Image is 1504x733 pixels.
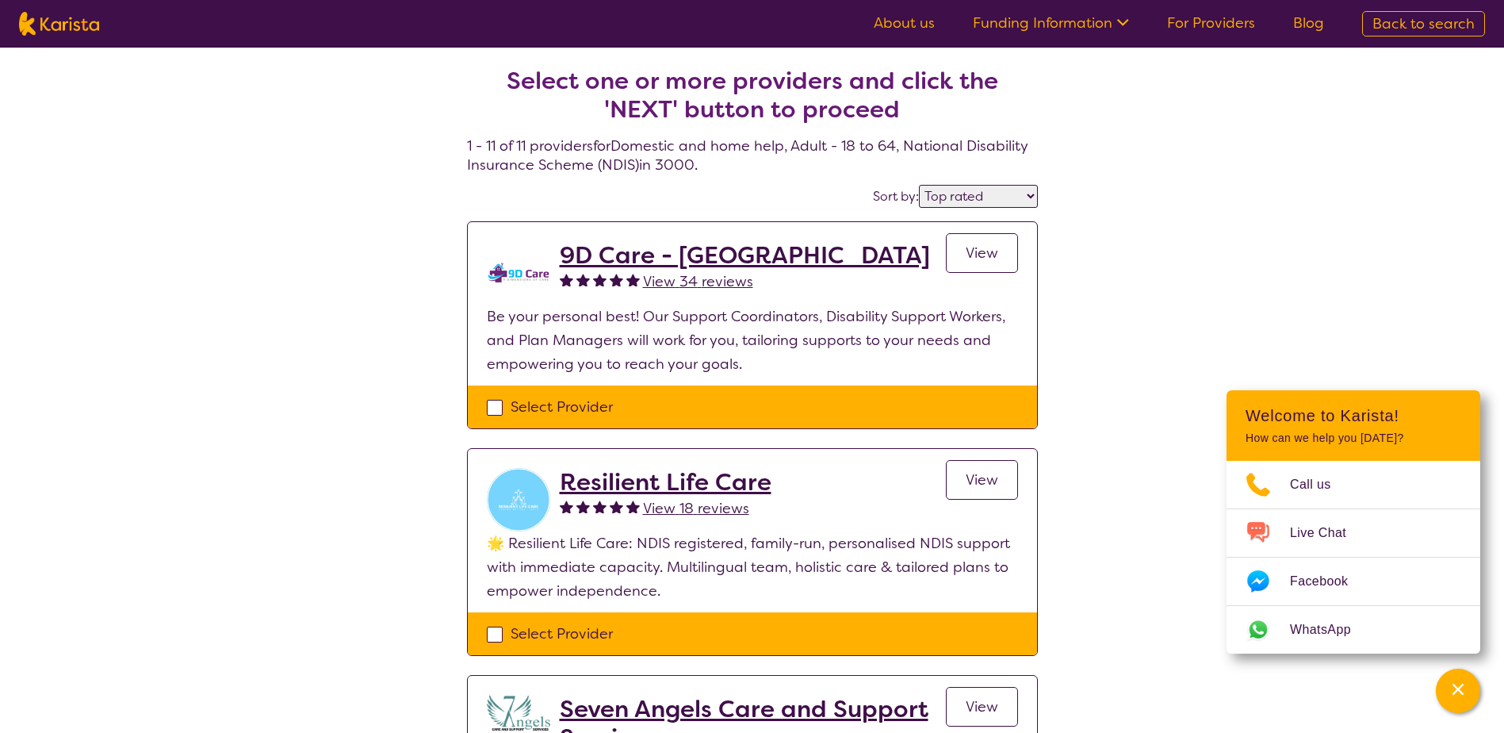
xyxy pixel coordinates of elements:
img: fullstar [560,500,573,513]
img: vzbticyvohokqi1ge6ob.jpg [487,468,550,532]
img: fullstar [576,273,590,286]
img: fullstar [593,500,607,513]
span: Facebook [1290,570,1367,593]
div: Channel Menu [1227,390,1480,654]
ul: Choose channel [1227,461,1480,654]
img: fullstar [610,273,623,286]
a: View 18 reviews [643,497,749,520]
a: Blog [1293,13,1324,33]
span: Live Chat [1290,521,1365,545]
img: lugdbhoacugpbhbgex1l.png [487,695,550,731]
button: Channel Menu [1436,669,1480,713]
a: View 34 reviews [643,270,753,294]
h2: Welcome to Karista! [1246,406,1461,425]
a: About us [874,13,935,33]
a: Funding Information [973,13,1129,33]
span: Call us [1290,473,1350,497]
img: fullstar [576,500,590,513]
h4: 1 - 11 of 11 providers for Domestic and home help , Adult - 18 to 64 , National Disability Insura... [467,29,1038,175]
a: View [946,460,1018,500]
a: Web link opens in a new tab. [1227,606,1480,654]
img: fullstar [626,273,640,286]
span: View 34 reviews [643,272,753,291]
label: Sort by: [873,188,919,205]
p: 🌟 Resilient Life Care: NDIS registered, family-run, personalised NDIS support with immediate capa... [487,532,1018,603]
a: For Providers [1167,13,1255,33]
span: WhatsApp [1290,618,1370,642]
a: Back to search [1362,11,1485,36]
span: Back to search [1372,14,1475,33]
a: 9D Care - [GEOGRAPHIC_DATA] [560,241,930,270]
img: zklkmrpc7cqrnhnbeqm0.png [487,241,550,305]
a: View [946,687,1018,727]
span: View [966,244,998,263]
img: fullstar [560,273,573,286]
img: fullstar [610,500,623,513]
span: View 18 reviews [643,499,749,518]
h2: Select one or more providers and click the 'NEXT' button to proceed [486,67,1019,124]
a: View [946,233,1018,273]
img: Karista logo [19,12,99,36]
img: fullstar [593,273,607,286]
span: View [966,697,998,716]
p: How can we help you [DATE]? [1246,432,1461,445]
a: Resilient Life Care [560,468,771,497]
img: fullstar [626,500,640,513]
p: Be your personal best! Our Support Coordinators, Disability Support Workers, and Plan Managers wi... [487,305,1018,376]
span: View [966,470,998,489]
